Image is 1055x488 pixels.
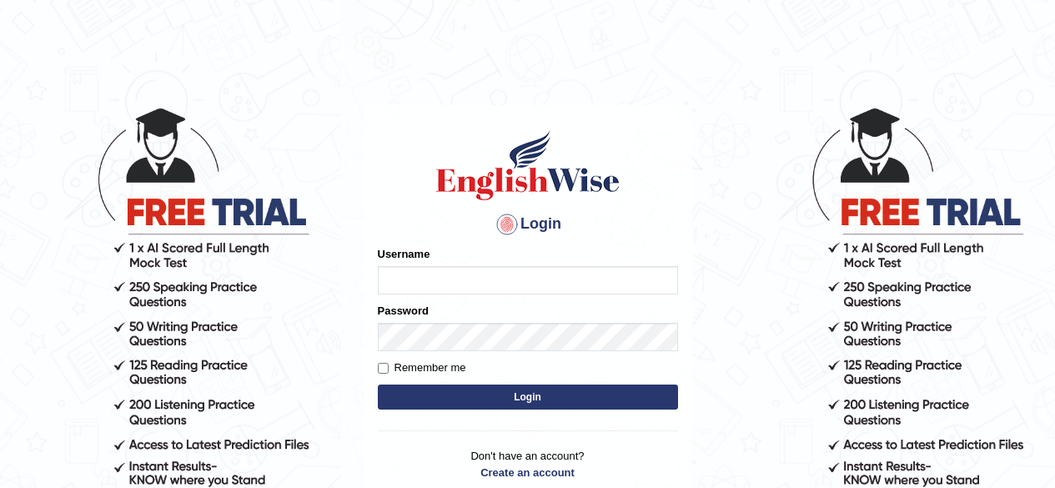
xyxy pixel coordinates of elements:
[378,303,429,319] label: Password
[378,246,430,262] label: Username
[433,128,623,203] img: Logo of English Wise sign in for intelligent practice with AI
[378,465,678,480] a: Create an account
[378,385,678,410] button: Login
[378,363,389,374] input: Remember me
[378,360,466,376] label: Remember me
[378,211,678,238] h4: Login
